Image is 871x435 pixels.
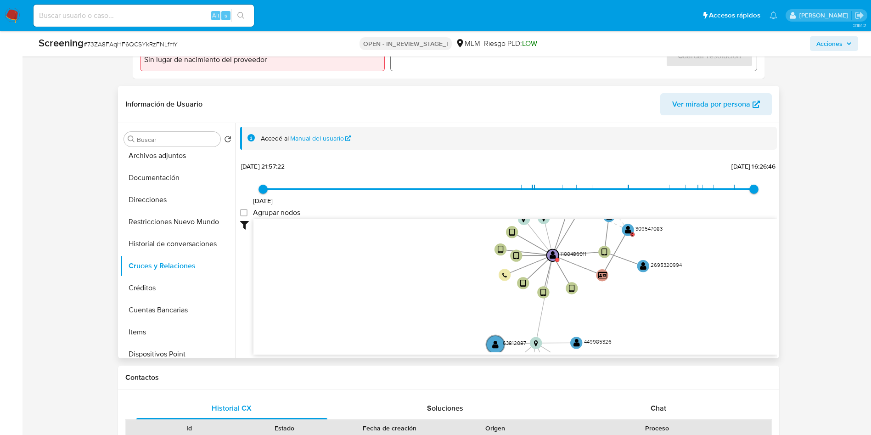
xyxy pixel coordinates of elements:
input: Buscar usuario o caso... [34,10,254,22]
text:  [601,248,607,256]
text:  [598,271,607,279]
text: 2695320994 [651,260,682,268]
div: Proceso [549,424,765,433]
button: Cruces y Relaciones [120,255,235,277]
button: Dispositivos Point [120,343,235,365]
span: [DATE] 21:57:22 [241,162,285,171]
text:  [573,339,579,347]
button: Acciones [810,36,858,51]
span: [DATE] 16:26:46 [731,162,775,171]
span: Accedé al [261,134,289,143]
button: Items [120,321,235,343]
text:  [569,284,575,293]
h1: Contactos [125,373,772,382]
a: Manual del usuario [290,134,351,143]
span: Alt [212,11,219,20]
text:  [540,288,546,297]
text:  [550,251,556,260]
div: Estado [243,424,326,433]
p: alan.cervantesmartinez@mercadolibre.com.mx [799,11,851,20]
button: Buscar [128,136,135,143]
div: MLM [455,39,480,49]
text: 449985326 [584,337,611,345]
text:  [640,262,646,271]
a: Salir [854,11,864,20]
text:  [541,215,545,221]
button: Historial de conversaciones [120,233,235,255]
div: Id [148,424,230,433]
span: [DATE] [253,196,273,205]
span: Chat [651,403,666,413]
button: Volver al orden por defecto [224,136,231,146]
button: Direcciones [120,189,235,211]
text: 309547083 [635,225,663,232]
text:  [492,340,499,349]
text:  [534,339,538,346]
span: Accesos rápidos [709,11,760,20]
text:  [606,212,612,220]
h1: Información de Usuario [125,100,202,109]
button: Créditos [120,277,235,299]
text:  [497,245,503,254]
input: Buscar [137,136,217,144]
text: C [631,232,634,237]
a: Notificaciones [770,11,777,19]
text:  [522,215,526,222]
text:  [502,272,506,278]
text: 63812087 [503,339,526,347]
b: Screening [39,35,84,50]
button: Restricciones Nuevo Mundo [120,211,235,233]
text:  [624,226,631,234]
text:  [520,279,526,288]
span: LOW [522,38,537,49]
button: search-icon [231,9,250,22]
div: Origen [454,424,536,433]
button: Archivos adjuntos [120,145,235,167]
span: Soluciones [427,403,463,413]
span: Acciones [816,36,843,51]
span: Ver mirada por persona [672,93,750,115]
button: Documentación [120,167,235,189]
input: Agrupar nodos [240,209,247,216]
text:  [513,252,519,260]
span: 3.161.2 [853,22,866,29]
span: s [225,11,227,20]
p: OPEN - IN_REVIEW_STAGE_I [360,37,452,50]
span: # 73ZA8FAqHF6QCSYkRzFNLfmY [84,40,178,49]
span: Agrupar nodos [253,208,300,217]
div: Fecha de creación [338,424,441,433]
text:  [509,228,515,237]
button: Ver mirada por persona [660,93,772,115]
span: Historial CX [212,403,252,413]
span: Riesgo PLD: [484,39,537,49]
text: 1100486011 [560,250,586,258]
button: Cuentas Bancarias [120,299,235,321]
